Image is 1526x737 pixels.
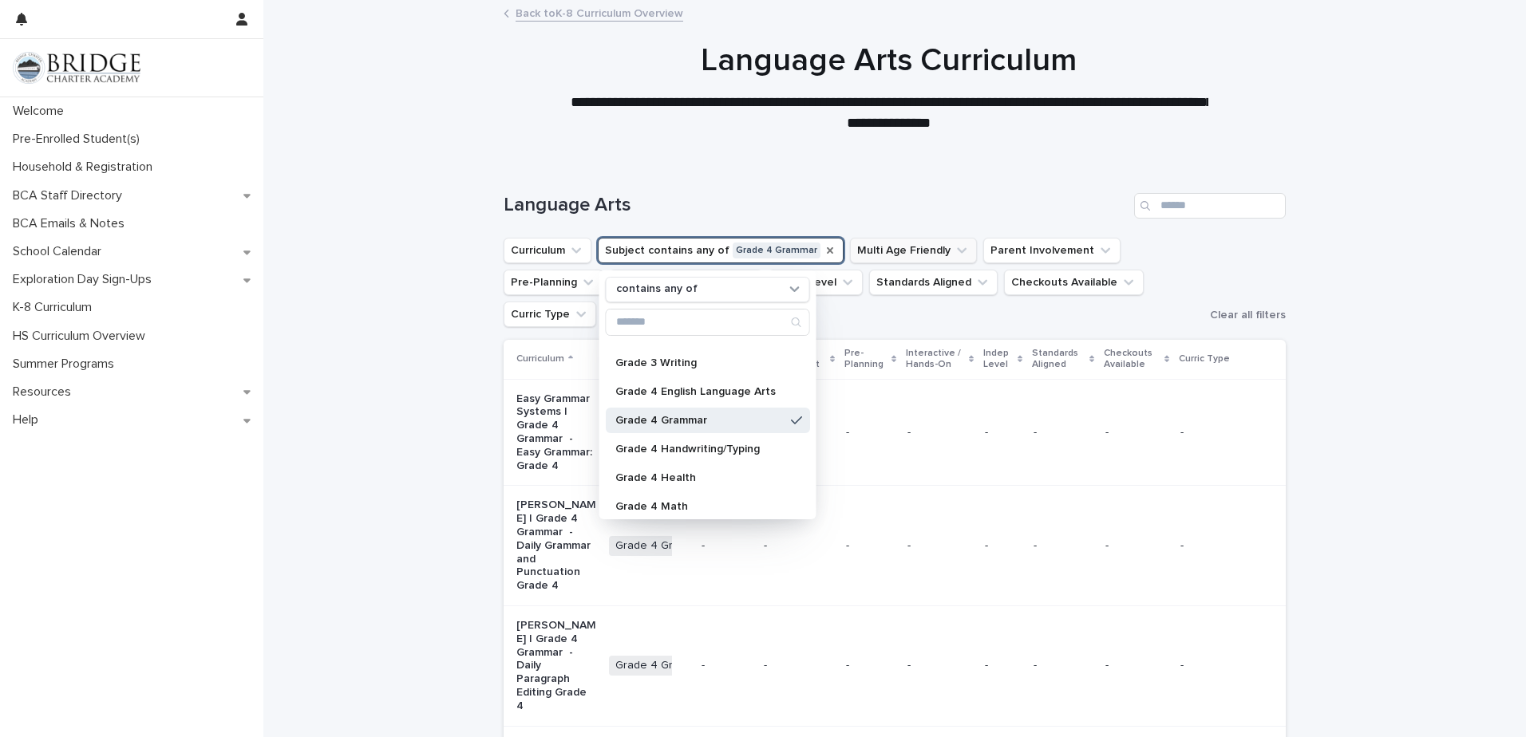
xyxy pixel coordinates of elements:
[615,357,785,368] p: Grade 3 Writing
[504,270,603,295] button: Pre-Planning
[6,244,114,259] p: School Calendar
[615,386,785,397] p: Grade 4 English Language Arts
[1180,539,1260,553] p: -
[764,539,833,553] p: -
[504,486,1286,606] tr: [PERSON_NAME] | Grade 4 Grammar - Daily Grammar and Punctuation Grade 4Grade 4 Grammar--------
[13,52,140,84] img: V1C1m3IdTEidaUdm9Hs0
[985,539,1021,553] p: -
[609,656,714,676] span: Grade 4 Grammar
[6,300,105,315] p: K-8 Curriculum
[1104,345,1160,374] p: Checkouts Available
[985,426,1021,439] p: -
[769,270,863,295] button: Indep Level
[844,345,887,374] p: Pre-Planning
[516,3,683,22] a: Back toK-8 Curriculum Overview
[983,238,1121,263] button: Parent Involvement
[1134,193,1286,219] input: Search
[906,345,965,374] p: Interactive / Hands-On
[1180,659,1260,672] p: -
[1004,270,1144,295] button: Checkouts Available
[516,499,596,593] p: [PERSON_NAME] | Grade 4 Grammar - Daily Grammar and Punctuation Grade 4
[504,605,1286,726] tr: [PERSON_NAME] | Grade 4 Grammar - Daily Paragraph Editing Grade 4Grade 4 Grammar--------
[1105,539,1168,553] p: -
[1034,659,1092,672] p: -
[983,345,1014,374] p: Indep Level
[869,270,998,295] button: Standards Aligned
[846,659,895,672] p: -
[6,384,84,400] p: Resources
[609,536,714,556] span: Grade 4 Grammar
[6,160,165,175] p: Household & Registration
[1105,659,1168,672] p: -
[1179,350,1230,368] p: Curric Type
[516,350,564,368] p: Curriculum
[6,104,77,119] p: Welcome
[616,282,698,296] p: contains any of
[607,309,809,335] input: Search
[6,188,135,203] p: BCA Staff Directory
[1105,426,1168,439] p: -
[1180,426,1260,439] p: -
[6,357,127,372] p: Summer Programs
[985,659,1021,672] p: -
[6,216,137,231] p: BCA Emails & Notes
[907,539,972,553] p: -
[516,392,596,473] p: Easy Grammar Systems | Grade 4 Grammar - Easy Grammar: Grade 4
[907,426,972,439] p: -
[846,539,895,553] p: -
[498,41,1280,80] h1: Language Arts Curriculum
[1034,426,1092,439] p: -
[615,443,785,455] p: Grade 4 Handwriting/Typing
[1032,345,1085,374] p: Standards Aligned
[504,379,1286,486] tr: Easy Grammar Systems | Grade 4 Grammar - Easy Grammar: Grade 4Grade 4 Grammar--------
[846,426,895,439] p: -
[702,539,751,553] p: -
[1210,309,1286,321] span: Clear all filters
[6,412,51,428] p: Help
[702,659,751,672] p: -
[504,301,596,327] button: Curric Type
[1204,303,1286,327] button: Clear all filters
[598,238,844,263] button: Subject
[6,329,158,344] p: HS Curriculum Overview
[1034,539,1092,553] p: -
[504,238,591,263] button: Curriculum
[606,309,810,336] div: Search
[615,501,785,512] p: Grade 4 Math
[615,472,785,483] p: Grade 4 Health
[6,272,164,287] p: Exploration Day Sign-Ups
[6,132,152,147] p: Pre-Enrolled Student(s)
[504,194,1128,217] h1: Language Arts
[907,659,972,672] p: -
[610,270,762,295] button: Interactive / Hands-On
[516,619,596,713] p: [PERSON_NAME] | Grade 4 Grammar - Daily Paragraph Editing Grade 4
[850,238,977,263] button: Multi Age Friendly
[764,659,833,672] p: -
[615,415,785,426] p: Grade 4 Grammar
